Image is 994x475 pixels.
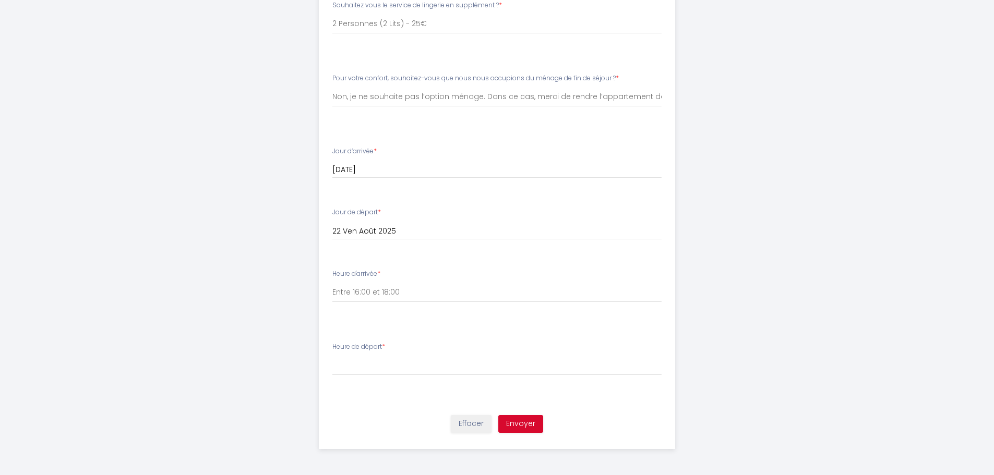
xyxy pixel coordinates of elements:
[498,415,543,433] button: Envoyer
[332,147,377,156] label: Jour d’arrivée
[332,208,381,217] label: Jour de départ
[332,342,385,352] label: Heure de départ
[332,74,619,83] label: Pour votre confort, souhaitez-vous que nous nous occupions du ménage de fin de séjour ?
[332,1,502,10] label: Souhaitez vous le service de lingerie en supplément ?
[332,269,380,279] label: Heure d'arrivée
[451,415,492,433] button: Effacer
